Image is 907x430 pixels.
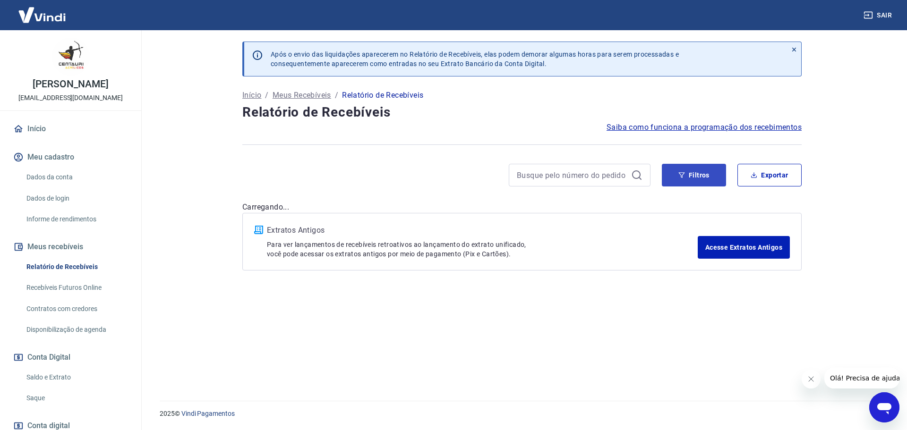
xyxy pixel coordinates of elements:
[271,50,679,68] p: Após o envio das liquidações aparecerem no Relatório de Recebíveis, elas podem demorar algumas ho...
[737,164,802,186] button: Exportar
[265,90,268,101] p: /
[267,240,698,259] p: Para ver lançamentos de recebíveis retroativos ao lançamento do extrato unificado, você pode aces...
[662,164,726,186] button: Filtros
[11,347,130,368] button: Conta Digital
[862,7,896,24] button: Sair
[160,409,884,419] p: 2025 ©
[267,225,698,236] p: Extratos Antigos
[23,257,130,277] a: Relatório de Recebíveis
[11,118,130,139] a: Início
[607,122,802,133] a: Saiba como funciona a programação dos recebimentos
[698,236,790,259] a: Acesse Extratos Antigos
[181,410,235,417] a: Vindi Pagamentos
[52,38,90,76] img: dd6b44d6-53e7-4c2f-acc0-25087f8ca7ac.jpeg
[242,103,802,122] h4: Relatório de Recebíveis
[824,368,899,388] iframe: Mensagem da empresa
[802,370,821,388] iframe: Fechar mensagem
[23,368,130,387] a: Saldo e Extrato
[23,210,130,229] a: Informe de rendimentos
[23,189,130,208] a: Dados de login
[23,299,130,319] a: Contratos com credores
[11,236,130,257] button: Meus recebíveis
[11,0,73,29] img: Vindi
[254,226,263,234] img: ícone
[6,7,79,14] span: Olá! Precisa de ajuda?
[342,90,423,101] p: Relatório de Recebíveis
[242,90,261,101] a: Início
[11,147,130,168] button: Meu cadastro
[517,168,627,182] input: Busque pelo número do pedido
[23,388,130,408] a: Saque
[23,320,130,339] a: Disponibilização de agenda
[23,278,130,297] a: Recebíveis Futuros Online
[18,93,123,103] p: [EMAIL_ADDRESS][DOMAIN_NAME]
[869,392,899,422] iframe: Botão para abrir a janela de mensagens
[335,90,338,101] p: /
[242,202,802,213] p: Carregando...
[23,168,130,187] a: Dados da conta
[273,90,331,101] a: Meus Recebíveis
[33,79,108,89] p: [PERSON_NAME]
